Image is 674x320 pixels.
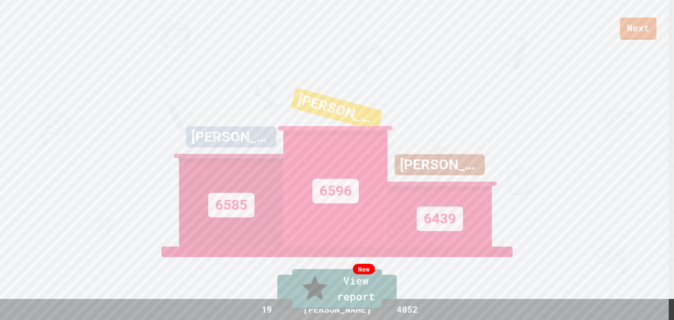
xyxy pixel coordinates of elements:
[186,126,276,148] div: [PERSON_NAME]
[312,179,359,203] div: 6596
[292,269,382,309] a: View report
[417,207,463,231] div: 6439
[208,193,255,217] div: 6585
[620,18,656,40] a: Next
[290,87,383,131] div: [PERSON_NAME]
[353,264,375,274] div: New
[395,154,485,175] div: [PERSON_NAME]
